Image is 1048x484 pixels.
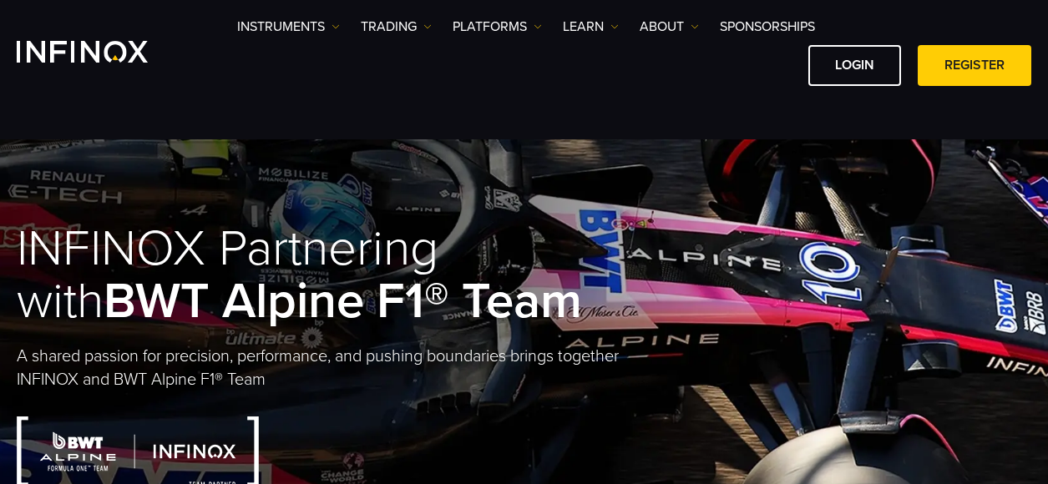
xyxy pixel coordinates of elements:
[808,45,901,86] a: LOGIN
[104,271,582,331] strong: BWT Alpine F1® Team
[720,17,815,37] a: SPONSORSHIPS
[17,223,625,328] h1: INFINOX Partnering with
[17,41,187,63] a: INFINOX Logo
[237,17,340,37] a: Instruments
[563,17,619,37] a: Learn
[361,17,432,37] a: TRADING
[17,345,625,391] p: A shared passion for precision, performance, and pushing boundaries brings together INFINOX and B...
[640,17,699,37] a: ABOUT
[918,45,1031,86] a: REGISTER
[453,17,542,37] a: PLATFORMS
